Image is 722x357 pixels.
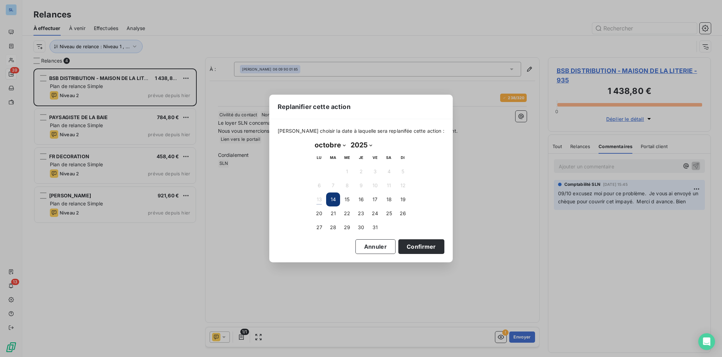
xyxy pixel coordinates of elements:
button: 17 [368,192,382,206]
th: dimanche [396,151,410,165]
th: jeudi [354,151,368,165]
th: vendredi [368,151,382,165]
button: 18 [382,192,396,206]
button: 16 [354,192,368,206]
button: 19 [396,192,410,206]
button: 2 [354,165,368,178]
button: 8 [340,178,354,192]
button: 15 [340,192,354,206]
button: 14 [326,192,340,206]
button: Annuler [355,239,396,254]
button: 26 [396,206,410,220]
button: 4 [382,165,396,178]
button: 24 [368,206,382,220]
button: 31 [368,220,382,234]
button: 20 [312,206,326,220]
th: mardi [326,151,340,165]
button: 7 [326,178,340,192]
span: [PERSON_NAME] choisir la date à laquelle sera replanifée cette action : [278,127,444,134]
button: 22 [340,206,354,220]
span: Replanifier cette action [278,102,351,111]
button: 5 [396,165,410,178]
button: 10 [368,178,382,192]
button: 6 [312,178,326,192]
button: 28 [326,220,340,234]
button: 9 [354,178,368,192]
button: 25 [382,206,396,220]
button: 1 [340,165,354,178]
th: samedi [382,151,396,165]
th: lundi [312,151,326,165]
button: 29 [340,220,354,234]
button: 3 [368,165,382,178]
button: Confirmer [398,239,444,254]
button: 13 [312,192,326,206]
button: 12 [396,178,410,192]
button: 27 [312,220,326,234]
button: 23 [354,206,368,220]
button: 21 [326,206,340,220]
th: mercredi [340,151,354,165]
button: 11 [382,178,396,192]
div: Open Intercom Messenger [698,333,715,350]
button: 30 [354,220,368,234]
